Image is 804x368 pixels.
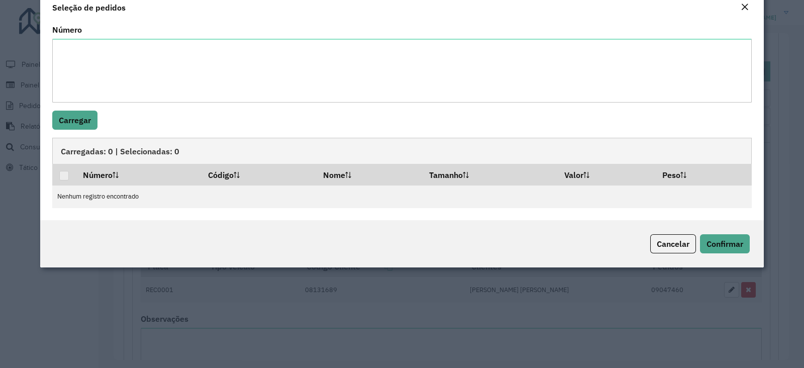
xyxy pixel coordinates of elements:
[52,111,97,130] button: Carregar
[700,234,750,253] button: Confirmar
[52,186,752,208] td: Nenhum registro encontrado
[52,2,126,14] h4: Seleção de pedidos
[650,234,696,253] button: Cancelar
[738,1,752,14] button: Close
[76,164,201,185] th: Número
[656,164,752,185] th: Peso
[201,164,316,185] th: Código
[557,164,656,185] th: Valor
[316,164,422,185] th: Nome
[422,164,557,185] th: Tamanho
[707,239,743,249] span: Confirmar
[657,239,689,249] span: Cancelar
[52,24,82,36] label: Número
[52,138,752,164] div: Carregadas: 0 | Selecionadas: 0
[741,3,749,11] em: Fechar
